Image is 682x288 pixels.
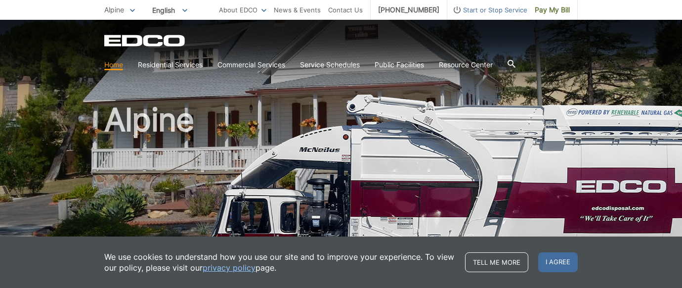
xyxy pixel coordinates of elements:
[274,4,321,15] a: News & Events
[104,35,186,47] a: EDCD logo. Return to the homepage.
[104,251,455,273] p: We use cookies to understand how you use our site and to improve your experience. To view our pol...
[217,59,285,70] a: Commercial Services
[535,4,570,15] span: Pay My Bill
[145,2,195,18] span: English
[104,59,123,70] a: Home
[465,252,528,272] a: Tell me more
[138,59,203,70] a: Residential Services
[538,252,578,272] span: I agree
[203,262,256,273] a: privacy policy
[219,4,266,15] a: About EDCO
[375,59,424,70] a: Public Facilities
[439,59,493,70] a: Resource Center
[300,59,360,70] a: Service Schedules
[328,4,363,15] a: Contact Us
[104,5,124,14] span: Alpine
